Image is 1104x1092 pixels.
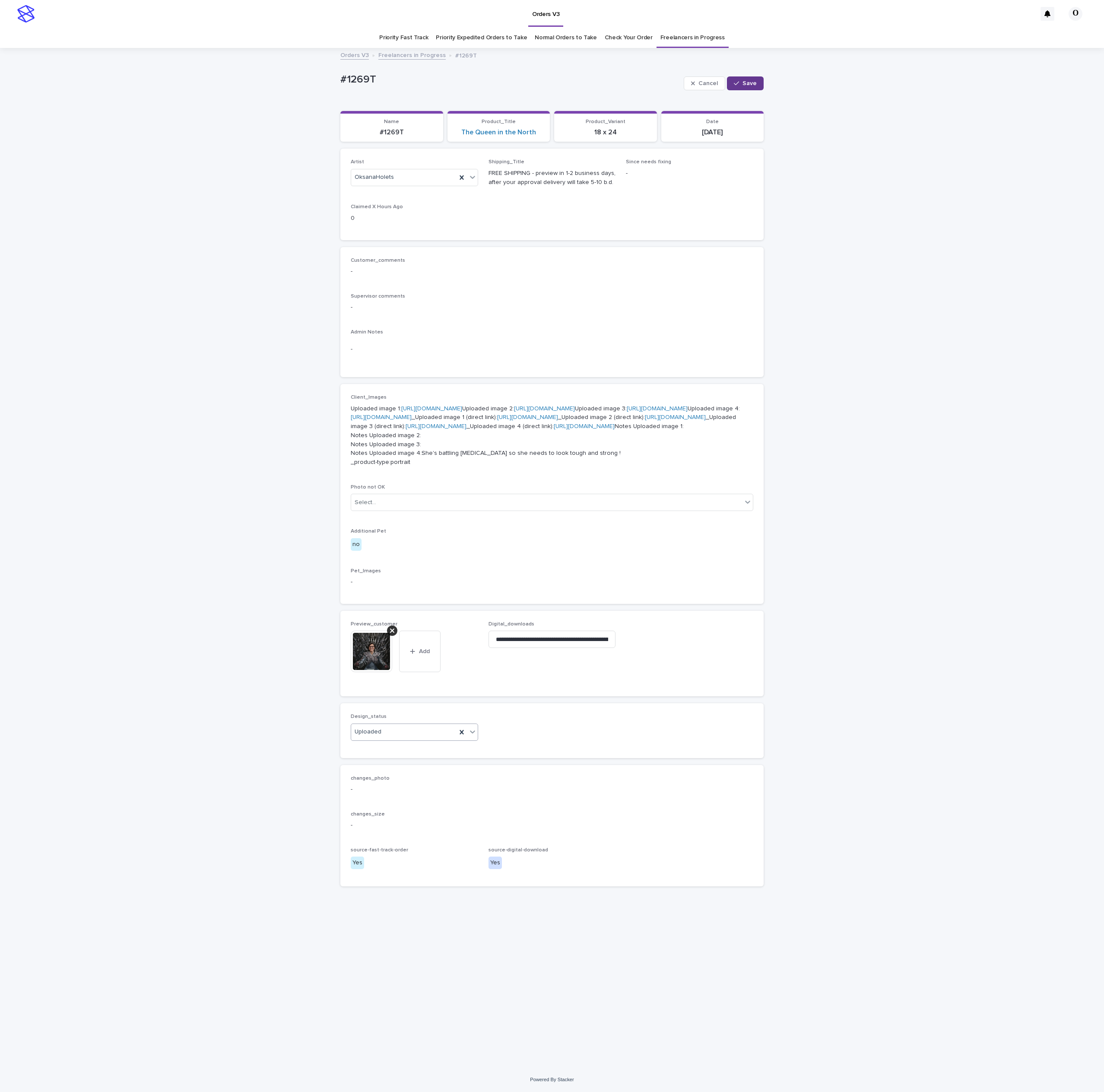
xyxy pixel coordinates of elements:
div: no [351,538,362,551]
div: Yes [489,857,502,869]
a: Freelancers in Progress [378,50,446,60]
a: [URL][DOMAIN_NAME] [497,414,558,420]
p: #1269T [455,50,477,60]
img: stacker-logo-s-only.png [17,5,35,22]
p: - [351,345,753,354]
span: Uploaded [355,727,381,736]
button: Save [727,76,764,90]
a: [URL][DOMAIN_NAME] [406,423,466,429]
p: - [351,785,753,794]
span: Admin Notes [351,330,383,335]
a: The Queen in the North [461,128,536,136]
span: source-digital-download [489,848,548,853]
a: Priority Fast Track [379,28,428,48]
button: Add [399,631,441,672]
span: Date [706,119,719,124]
p: - [351,578,753,587]
span: Additional Pet [351,529,386,534]
a: [URL][DOMAIN_NAME] [351,414,412,420]
p: #1269T [340,73,680,86]
span: Preview_customer [351,622,397,627]
a: Orders V3 [340,50,369,60]
p: #1269T [346,128,438,136]
span: Artist [351,159,364,165]
span: Product_Variant [586,119,625,124]
div: О [1069,7,1082,21]
span: Design_status [351,714,387,719]
span: source-fast-track-order [351,848,408,853]
p: [DATE] [666,128,759,136]
p: - [351,821,753,830]
span: Product_Title [482,119,516,124]
span: Cancel [698,80,718,86]
a: Normal Orders to Take [535,28,597,48]
span: OksanaHolets [355,173,394,182]
span: Customer_comments [351,258,405,263]
p: 0 [351,214,478,223]
p: - [351,267,753,276]
a: Powered By Stacker [530,1077,574,1082]
div: Yes [351,857,364,869]
span: Name [384,119,399,124]
span: Digital_downloads [489,622,534,627]
span: Client_Images [351,395,387,400]
p: 18 x 24 [559,128,652,136]
a: [URL][DOMAIN_NAME] [401,406,462,412]
a: [URL][DOMAIN_NAME] [645,414,706,420]
a: Check Your Order [605,28,653,48]
span: Photo not OK [351,485,385,490]
span: changes_photo [351,776,390,781]
button: Cancel [684,76,725,90]
p: - [351,303,753,312]
span: Supervisor comments [351,294,405,299]
a: [URL][DOMAIN_NAME] [627,406,688,412]
a: [URL][DOMAIN_NAME] [554,423,615,429]
span: Shipping_Title [489,159,524,165]
p: - [626,169,753,178]
span: Pet_Images [351,568,381,574]
a: Freelancers in Progress [660,28,725,48]
a: Priority Expedited Orders to Take [436,28,527,48]
span: Add [419,648,430,654]
span: changes_size [351,812,385,817]
span: Save [742,80,757,86]
p: Uploaded image 1: Uploaded image 2: Uploaded image 3: Uploaded image 4: _Uploaded image 1 (direct... [351,404,753,467]
span: Claimed X Hours Ago [351,204,403,210]
p: FREE SHIPPING - preview in 1-2 business days, after your approval delivery will take 5-10 b.d. [489,169,616,187]
span: Since needs fixing [626,159,671,165]
a: [URL][DOMAIN_NAME] [514,406,575,412]
div: Select... [355,498,376,507]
